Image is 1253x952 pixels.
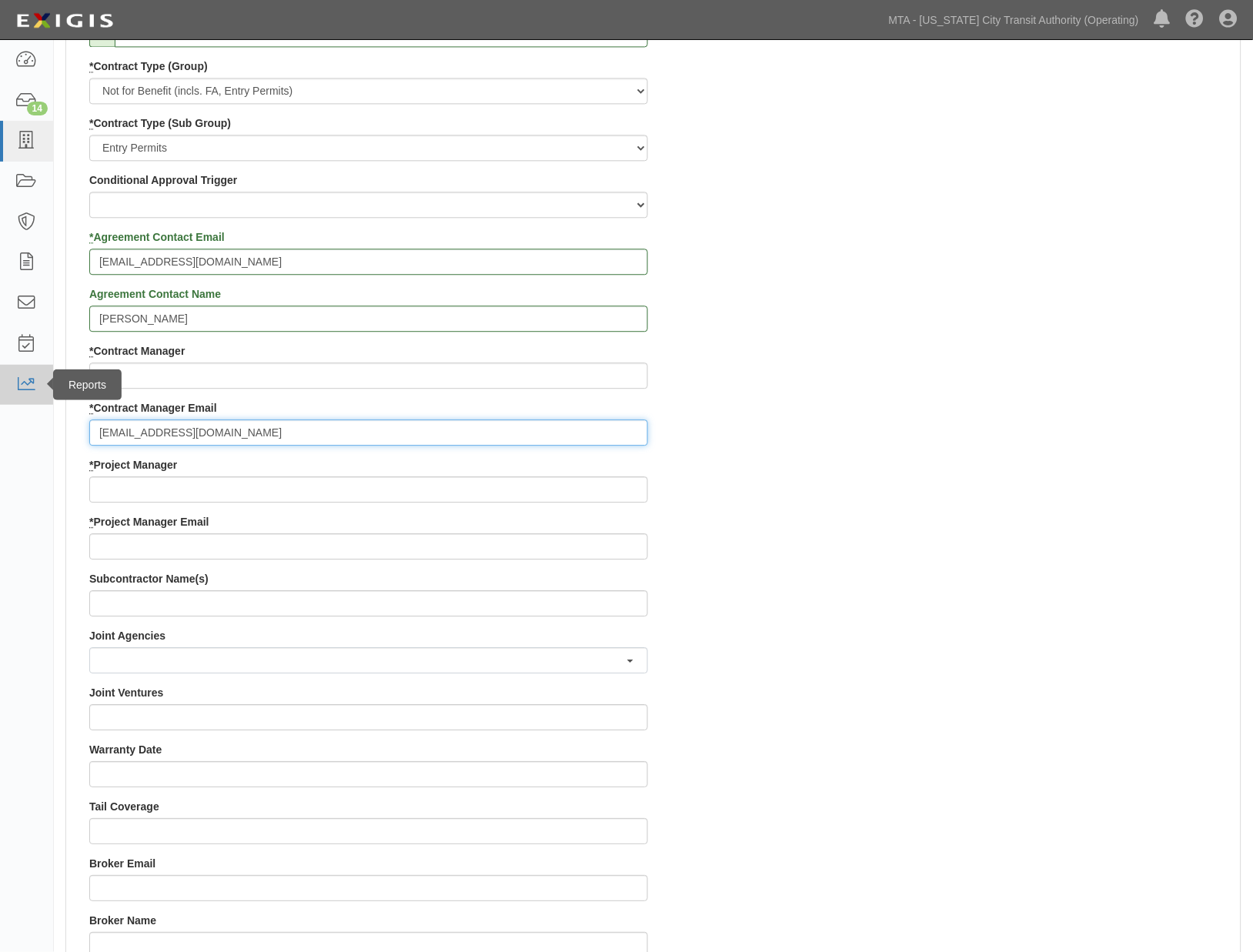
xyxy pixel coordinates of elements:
[89,402,93,414] abbr: required
[89,514,209,529] label: Project Manager Email
[89,58,208,74] label: Contract Type (Group)
[881,5,1147,35] a: MTA - [US_STATE] City Transit Authority (Operating)
[89,516,93,528] abbr: required
[89,913,156,928] label: Broker Name
[89,286,221,302] label: Agreement Contact Name
[89,172,237,188] label: Conditional Approval Trigger
[89,343,185,359] label: Contract Manager
[89,229,225,245] label: Agreement Contact Email
[89,345,93,357] abbr: required
[89,115,231,131] label: Contract Type (Sub Group)
[89,685,163,700] label: Joint Ventures
[1186,11,1205,29] i: Help Center - Complianz
[89,571,209,586] label: Subcontractor Name(s)
[89,459,93,471] abbr: required
[53,369,122,400] div: Reports
[89,628,165,643] label: Joint Agencies
[89,742,162,757] label: Warranty Date
[89,400,217,416] label: Contract Manager Email
[89,799,159,814] label: Tail Coverage
[89,231,93,243] abbr: required
[89,60,93,72] abbr: required
[89,856,155,871] label: Broker Email
[89,457,177,473] label: Project Manager
[89,117,93,129] abbr: required
[12,7,118,35] img: logo-5460c22ac91f19d4615b14bd174203de0afe785f0fc80cf4dbbc73dc1793850b.png
[27,102,48,115] div: 14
